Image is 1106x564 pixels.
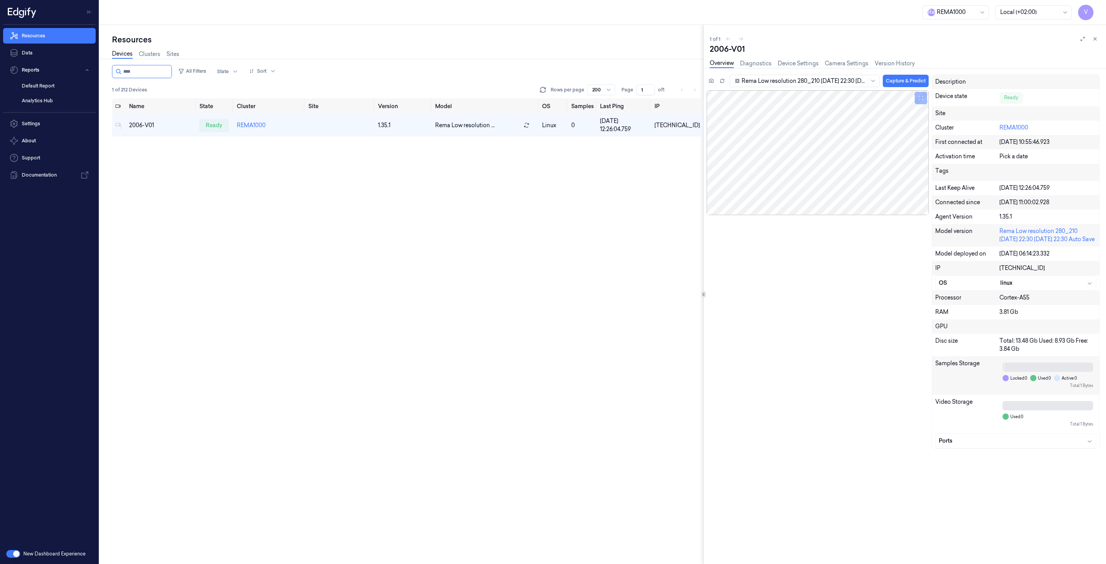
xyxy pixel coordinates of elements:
th: Site [305,98,375,114]
div: Tags [935,167,1000,178]
a: Clusters [139,50,160,58]
a: Diagnostics [740,60,772,68]
th: Version [375,98,432,114]
button: Capture & Predict [883,75,929,87]
div: Total: 13.48 Gb Used: 8.93 Gb Free: 3.84 Gb [999,337,1096,353]
div: IP [935,264,1000,272]
div: [DATE] 10:55:46.923 [999,138,1096,146]
th: IP [651,98,703,114]
div: [TECHNICAL_ID] [654,121,700,130]
div: Activation time [935,152,1000,161]
th: Cluster [234,98,305,114]
th: OS [539,98,568,114]
span: 1 of 1 [710,36,721,42]
button: OSlinux [936,276,1096,290]
a: Default Report [16,79,96,93]
span: 1 of 212 Devices [112,86,147,93]
p: Rows per page [551,86,584,93]
th: Model [432,98,539,114]
div: 0 [571,121,594,130]
div: First connected at [935,138,1000,146]
th: Samples [568,98,597,114]
a: Analytics Hub [16,94,96,107]
a: REMA1000 [237,122,266,129]
div: GPU [935,322,1096,331]
button: About [3,133,96,149]
div: Total: 1 Bytes [1003,383,1093,389]
button: Ports [936,434,1096,448]
div: [DATE] 06:14:23.332 [999,250,1096,258]
div: 1.35.1 [999,213,1096,221]
a: Device Settings [778,60,819,68]
button: V [1078,5,1094,20]
div: Video Storage [935,398,1000,430]
th: Last Ping [597,98,652,114]
div: 1.35.1 [378,121,429,130]
div: Agent Version [935,213,1000,221]
div: Resources [112,34,703,45]
span: R e [927,9,935,16]
div: Model version [935,227,1000,243]
a: Resources [3,28,96,44]
span: Pick a date [999,153,1028,160]
a: Settings [3,116,96,131]
div: ready [199,119,229,131]
div: 2006-V01 [710,44,1100,54]
span: of 1 [658,86,670,93]
div: Site [935,109,1096,117]
a: REMA1000 [999,124,1028,131]
span: Used: 0 [1010,414,1023,420]
div: Device state [935,92,1000,103]
button: All Filters [175,65,209,77]
div: [DATE] 11:00:02.928 [999,198,1096,207]
span: Used: 0 [1038,375,1051,381]
div: Last Keep Alive [935,184,1000,192]
a: Documentation [3,167,96,183]
div: OS [939,279,1001,287]
div: Description [935,78,1000,86]
div: RAM [935,308,1000,316]
div: Disc size [935,337,1000,353]
div: Ports [939,437,1093,445]
a: Devices [112,50,133,59]
button: Toggle Navigation [83,6,96,18]
p: linux [542,121,565,130]
div: Cluster [935,124,1000,132]
button: Reports [3,62,96,78]
div: Samples Storage [935,359,1000,392]
a: Overview [710,59,734,68]
div: Model deployed on [935,250,1000,258]
div: Ready [999,92,1023,103]
span: Page [621,86,633,93]
div: 2006-V01 [129,121,193,130]
th: State [196,98,234,114]
span: Active: 0 [1062,375,1077,381]
span: Rema Low resolution ... [435,121,495,130]
span: Locked: 0 [1010,375,1027,381]
div: Total: 1 Bytes [1003,421,1093,427]
div: Cortex-A55 [999,294,1096,302]
nav: pagination [677,84,700,95]
div: [DATE] 12:26:04.759 [999,184,1096,192]
div: Rema Low resolution 280_210 [DATE] 22:30 [DATE] 22:30 Auto Save [999,227,1096,243]
a: Sites [166,50,179,58]
a: Support [3,150,96,166]
div: [DATE] 12:26:04.759 [600,117,649,133]
div: Connected since [935,198,1000,207]
a: Version History [875,60,915,68]
a: Data [3,45,96,61]
div: Processor [935,294,1000,302]
a: Camera Settings [825,60,868,68]
div: linux [1000,279,1093,287]
div: 3.81 Gb [999,308,1096,316]
div: [TECHNICAL_ID] [999,264,1096,272]
th: Name [126,98,196,114]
